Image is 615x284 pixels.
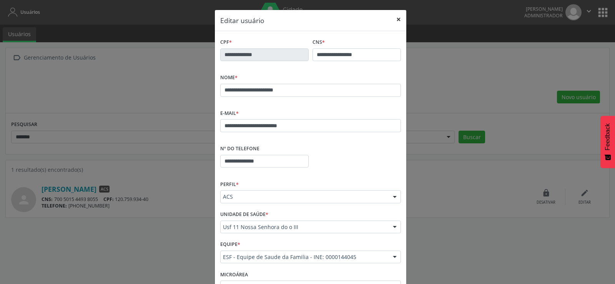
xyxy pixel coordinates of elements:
h5: Editar usuário [220,15,264,25]
label: E-mail [220,108,239,120]
button: Feedback - Mostrar pesquisa [600,116,615,168]
span: ESF - Equipe de Saude da Familia - INE: 0000144045 [223,253,385,261]
span: ACS [223,193,385,201]
span: Usf 11 Nossa Senhora do o III [223,223,385,231]
label: Nº do Telefone [220,143,259,155]
span: Feedback [604,123,611,150]
label: CNS [312,37,325,48]
label: Equipe [220,239,240,251]
label: Perfil [220,178,239,190]
label: Unidade de saúde [220,209,268,221]
label: Microárea [220,269,248,281]
label: CPF [220,37,232,48]
label: Nome [220,72,238,84]
button: Close [391,10,406,29]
